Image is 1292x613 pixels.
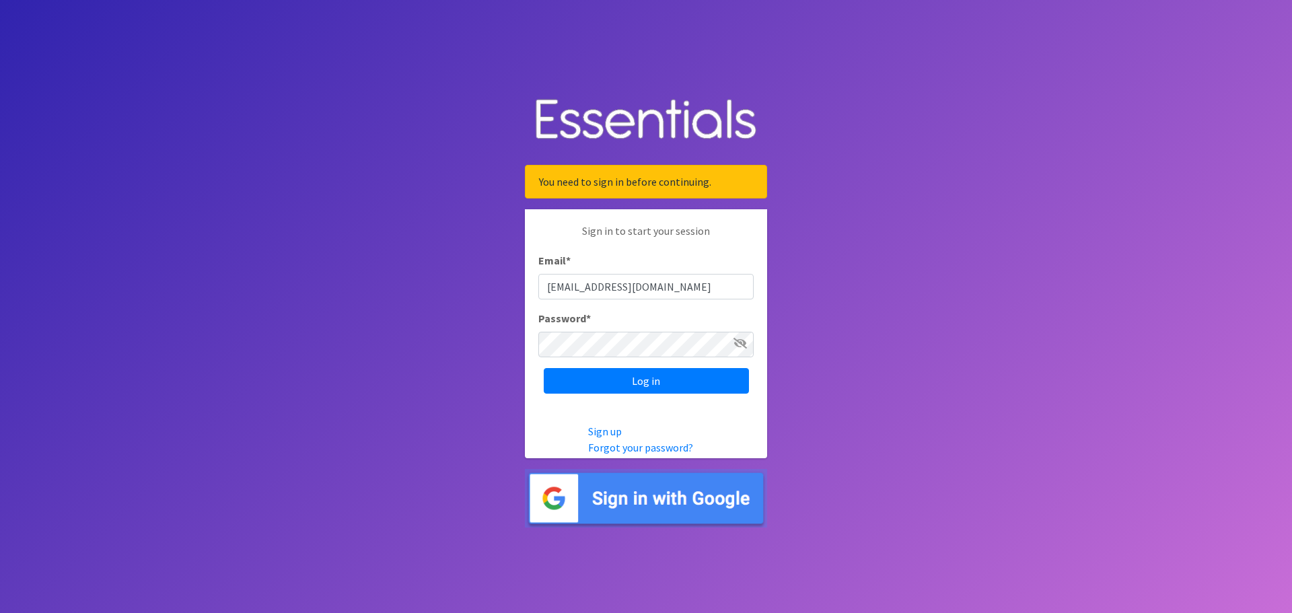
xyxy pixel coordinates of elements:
abbr: required [586,312,591,325]
img: Sign in with Google [525,469,767,528]
a: Forgot your password? [588,441,693,454]
img: Human Essentials [525,85,767,155]
abbr: required [566,254,571,267]
div: You need to sign in before continuing. [525,165,767,199]
label: Email [538,252,571,268]
p: Sign in to start your session [538,223,754,252]
input: Log in [544,368,749,394]
label: Password [538,310,591,326]
a: Sign up [588,425,622,438]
